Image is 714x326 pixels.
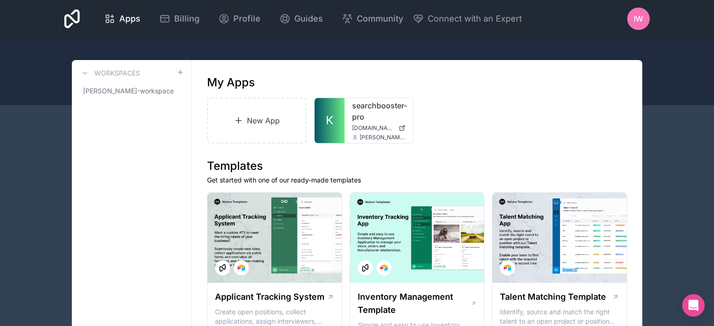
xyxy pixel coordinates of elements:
[207,175,627,185] p: Get started with one of our ready-made templates
[238,264,245,272] img: Airtable Logo
[352,124,406,132] a: [DOMAIN_NAME]
[326,113,333,128] span: K
[428,12,522,25] span: Connect with an Expert
[500,290,606,303] h1: Talent Matching Template
[352,124,395,132] span: [DOMAIN_NAME]
[152,8,207,29] a: Billing
[215,290,324,303] h1: Applicant Tracking System
[94,68,140,78] h3: Workspaces
[215,307,334,326] p: Create open positions, collect applications, assign interviewers, centralise candidate feedback a...
[79,83,184,99] a: [PERSON_NAME]-workspace
[294,12,323,25] span: Guides
[272,8,330,29] a: Guides
[357,12,403,25] span: Community
[207,98,307,144] a: New App
[174,12,200,25] span: Billing
[83,86,174,96] span: [PERSON_NAME]-workspace
[358,290,470,317] h1: Inventory Management Template
[207,75,255,90] h1: My Apps
[334,8,411,29] a: Community
[233,12,261,25] span: Profile
[97,8,148,29] a: Apps
[500,307,619,326] p: Identify, source and match the right talent to an open project or position with our Talent Matchi...
[207,159,627,174] h1: Templates
[413,12,522,25] button: Connect with an Expert
[211,8,268,29] a: Profile
[380,264,388,272] img: Airtable Logo
[79,68,140,79] a: Workspaces
[360,134,406,141] span: [PERSON_NAME][EMAIL_ADDRESS][PERSON_NAME][DOMAIN_NAME]
[634,13,643,24] span: iw
[504,264,511,272] img: Airtable Logo
[119,12,140,25] span: Apps
[682,294,705,317] div: Open Intercom Messenger
[315,98,345,143] a: K
[352,100,406,122] a: searchbooster-pro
